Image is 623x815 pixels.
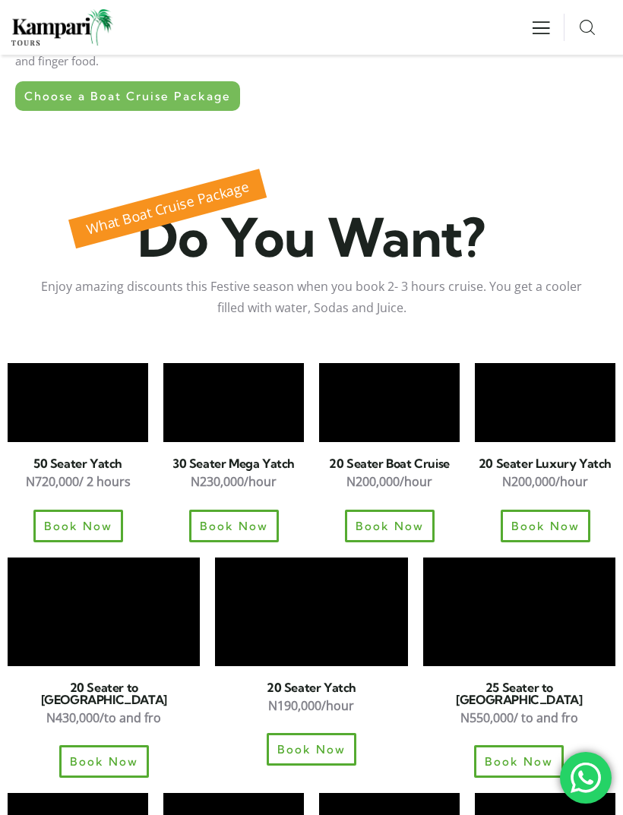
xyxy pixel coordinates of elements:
a: Book Now [189,510,279,542]
span: Book Now [44,520,112,532]
a: Book Now [33,510,123,542]
p: N230,000/hour [163,471,304,493]
a: Book Now [267,733,356,766]
h6: 30 Seater Mega Yatch [163,457,304,469]
h6: 20 Seater to [GEOGRAPHIC_DATA] [8,681,200,706]
iframe: 20 seater yatch [475,363,615,442]
iframe: 30 seater yatch [163,363,304,442]
a: Book Now [474,745,564,778]
p: N190,000/hour [215,695,407,717]
a: Book Now [59,745,149,778]
span: Choose a Boat Cruise Package [24,90,231,102]
iframe: 50 seater Yatch [8,363,148,442]
h6: 20 Seater Luxury Yatch [475,457,615,469]
p: N720,000/ 2 hours [8,471,148,493]
span: Book Now [356,520,424,532]
div: 'Get [560,752,612,804]
span: Do You Want? [138,204,485,270]
h6: 20 Seater Yatch [215,681,407,693]
iframe: I found this spacious 20 seater boat in lekki for boat cruise and beach waka [8,558,200,665]
iframe: 20 seater yatch [215,558,407,665]
a: Choose a Boat Cruise Package [15,81,240,111]
span: Book Now [200,520,268,532]
h6: 25 Seater to [GEOGRAPHIC_DATA] [423,681,615,706]
span: Book Now [485,756,553,767]
a: Book Now [345,510,435,542]
h6: 20 Seater Boat Cruise [319,457,460,469]
img: Home [11,9,113,46]
span: Book Now [70,756,138,767]
h6: 50 Seater Yatch [8,457,148,469]
span: Book Now [277,744,346,755]
a: Book Now [501,510,590,542]
p: N550,000/ to and fro [423,707,615,729]
p: Enjoy amazing discounts this Festive season when you book 2- 3 hours cruise. You get a cooler fil... [34,276,589,320]
p: N200,000/hour [475,471,615,493]
iframe: 20 seater Yatch [319,363,460,442]
iframe: 25 seater boat [423,558,615,665]
span: Book Now [511,520,580,532]
p: N200,000/hour [319,471,460,493]
span: What Boat Cruise Package [84,177,251,238]
p: N430,000/to and fro [8,707,200,729]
